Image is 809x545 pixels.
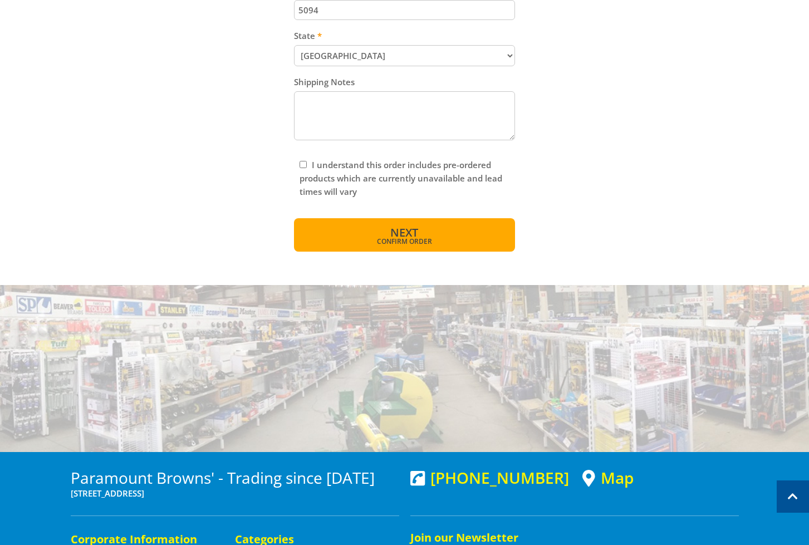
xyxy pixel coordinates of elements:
[300,159,502,197] label: I understand this order includes pre-ordered products which are currently unavailable and lead ti...
[71,469,399,487] h3: Paramount Browns' - Trading since [DATE]
[294,45,515,66] select: Please select your state.
[410,469,569,487] div: [PHONE_NUMBER]
[318,238,491,245] span: Confirm order
[294,75,515,89] label: Shipping Notes
[294,218,515,252] button: Next Confirm order
[294,29,515,42] label: State
[582,469,634,487] a: View a map of Gepps Cross location
[390,225,418,240] span: Next
[300,161,307,168] input: Please read and complete.
[71,487,399,500] p: [STREET_ADDRESS]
